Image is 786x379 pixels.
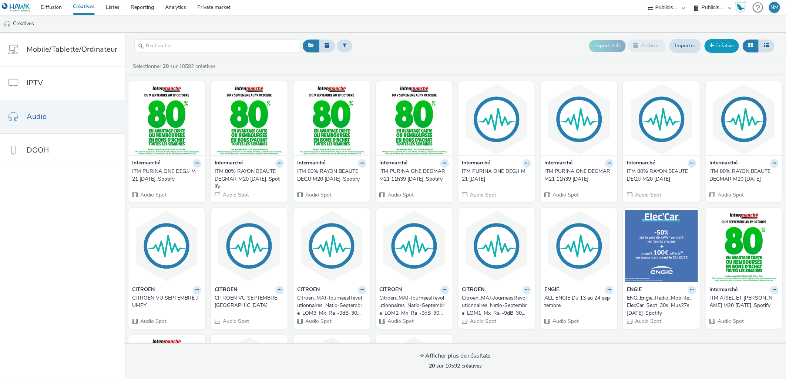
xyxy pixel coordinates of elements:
strong: Intermarché [132,159,160,168]
strong: CITROEN [132,286,155,294]
img: CITROEN VU SEPTEMBRE JUMPY visual [130,210,203,282]
button: Grille [743,40,759,52]
strong: Intermarché [297,159,325,168]
span: Audio Spot [717,318,744,325]
img: Citroen_MAJ-JourneesRevolutionnaires_Natio-Septembre_LOM2_Mx_Ra_-9dB_30s_02-06-2025 visual [378,210,451,282]
a: Citroen_MAJ-JourneesRevolutionnaires_Natio-Septembre_LOM1_Mx_Ra_-9dB_30s_[DATE] [462,294,531,317]
a: ITM 80% RAYON BEAUTE DEGJJ M20 [DATE]_Spotify [297,168,366,183]
img: Citroen_MAJ-JourneesRevolutionnaires_Natio-Septembre_LOM3_Mx_Ra_-9dB_30s_02-06-2025 visual [295,210,368,282]
a: Hawk Academy [735,1,749,13]
img: ITM 80% RAYON BEAUTE DEGMAR M20 02.09.25_Spotify visual [213,83,286,155]
img: ITM 80% RAYON BEAUTE DEGJJ M20 02.09.25_Spotify visual [295,83,368,155]
div: ITM 80% RAYON BEAUTE DEGMAR M20 [DATE]_Spotify [215,168,281,190]
span: Audio Spot [717,191,744,198]
a: Citroen_MAJ-JourneesRevolutionnaires_Natio-Septembre_LOM3_Mx_Ra_-9dB_30s_[DATE] [297,294,366,317]
button: Liste [758,40,775,52]
img: ALL ENGIE Du 13 au 24 septembre visual [543,210,615,282]
a: ITM PURINA ONE DEGMAR M21 11h39 [DATE]_Spotify [380,168,449,183]
strong: ENGIE [544,286,559,294]
img: ENG_Engie_Radio_Mobilite_ElecCar_Sept_30s_Mus27s_2025-08-28_Spotify visual [625,210,698,282]
div: CITROEN VU SEPTEMBRE JUMPY [132,294,198,310]
div: ITM ARIEL ET [PERSON_NAME] M20 [DATE]_Spotify [709,294,776,310]
div: ITM PURINA ONE DEGJJ M21 [DATE]_Spotify [132,168,198,183]
div: ALL ENGIE Du 13 au 24 septembre [544,294,611,310]
img: Citroen_MAJ-JourneesRevolutionnaires_Natio-Septembre_LOM1_Mx_Ra_-9dB_30s_02-06-2025 visual [460,210,533,282]
a: Créative [705,39,739,52]
img: ITM ARIEL ET LENOR DEGJJ M20 28.08.25_Spotify visual [708,210,780,282]
button: Export d'ID [589,40,626,52]
div: CITROEN VU SEPTEMBRE [GEOGRAPHIC_DATA] [215,294,281,310]
span: Audio Spot [140,191,167,198]
span: Audio [27,111,47,122]
a: ITM ARIEL ET [PERSON_NAME] M20 [DATE]_Spotify [709,294,779,310]
input: Rechercher... [134,40,301,52]
span: sur 10592 créatives [429,362,482,369]
div: NM [770,2,779,13]
a: CITROEN VU SEPTEMBRE JUMPY [132,294,201,310]
button: Archiver [628,40,666,52]
img: ITM 80% RAYON BEAUTE DEGJJ M20 02.09.25 visual [625,83,698,155]
span: Audio Spot [552,318,579,325]
strong: Intermarché [215,159,243,168]
div: Citroen_MAJ-JourneesRevolutionnaires_Natio-Septembre_LOM1_Mx_Ra_-9dB_30s_[DATE] [462,294,528,317]
a: ALL ENGIE Du 13 au 24 septembre [544,294,614,310]
a: ITM 80% RAYON BEAUTE DEGMAR M20 [DATE]_Spotify [215,168,284,190]
span: Audio Spot [305,191,332,198]
span: Audio Spot [387,191,414,198]
span: Audio Spot [470,318,497,325]
a: Importer [669,39,701,53]
div: ITM PURINA ONE DEGMAR M21 11h39 [DATE] [544,168,611,183]
strong: CITROEN [215,286,237,294]
img: ITM PURINA ONE DEGJJ M21 05.09.25 visual [460,83,533,155]
span: Audio Spot [634,318,661,325]
strong: CITROEN [297,286,320,294]
span: Audio Spot [552,191,579,198]
div: ITM 80% RAYON BEAUTE DEGJJ M20 [DATE] [627,168,693,183]
strong: Intermarché [462,159,490,168]
a: ITM 80% RAYON BEAUTE DEGJJ M20 [DATE] [627,168,696,183]
div: ITM 80% RAYON BEAUTE DEGMAR M20 [DATE] [709,168,776,183]
span: Audio Spot [634,191,661,198]
span: Audio Spot [387,318,414,325]
span: Audio Spot [470,191,497,198]
span: Audio Spot [222,191,249,198]
strong: CITROEN [462,286,485,294]
img: ITM 80% RAYON BEAUTE DEGMAR M20 02.09.25 visual [708,83,780,155]
span: Mobile/Tablette/Ordinateur [27,44,117,55]
img: audio [4,20,11,28]
a: ITM PURINA ONE DEGJJ M21 [DATE] [462,168,531,183]
div: ITM PURINA ONE DEGMAR M21 11h39 [DATE]_Spotify [380,168,446,183]
a: Sélectionner sur 10592 créatives [132,63,219,70]
strong: Intermarché [709,159,738,168]
strong: Intermarché [380,159,408,168]
strong: Intermarché [544,159,572,168]
a: ENG_Engie_Radio_Mobilite_ElecCar_Sept_30s_Mus27s_[DATE]_Spotify [627,294,696,317]
a: ITM PURINA ONE DEGJJ M21 [DATE]_Spotify [132,168,201,183]
span: Audio Spot [222,318,249,325]
img: ITM PURINA ONE DEGJJ M21 05.09.25_Spotify visual [130,83,203,155]
span: Audio Spot [305,318,332,325]
a: ITM 80% RAYON BEAUTE DEGMAR M20 [DATE] [709,168,779,183]
img: Hawk Academy [735,1,746,13]
strong: 20 [163,63,169,70]
img: ITM PURINA ONE DEGMAR M21 11h39 03.09.25 visual [543,83,615,155]
div: Afficher plus de résultats [420,352,491,360]
div: Citroen_MAJ-JourneesRevolutionnaires_Natio-Septembre_LOM2_Mx_Ra_-9dB_30s_[DATE] [380,294,446,317]
a: ITM PURINA ONE DEGMAR M21 11h39 [DATE] [544,168,614,183]
div: Citroen_MAJ-JourneesRevolutionnaires_Natio-Septembre_LOM3_Mx_Ra_-9dB_30s_[DATE] [297,294,363,317]
div: ITM 80% RAYON BEAUTE DEGJJ M20 [DATE]_Spotify [297,168,363,183]
strong: CITROEN [380,286,402,294]
img: ITM PURINA ONE DEGMAR M21 11h39 03.09.25_Spotify visual [378,83,451,155]
img: CITROEN VU SEPTEMBRE BERLINGO visual [213,210,286,282]
img: undefined Logo [2,3,30,12]
strong: Intermarché [709,286,738,294]
div: ENG_Engie_Radio_Mobilite_ElecCar_Sept_30s_Mus27s_[DATE]_Spotify [627,294,693,317]
span: IPTV [27,78,43,88]
strong: 20 [429,362,435,369]
div: ITM PURINA ONE DEGJJ M21 [DATE] [462,168,528,183]
span: Audio Spot [140,318,167,325]
a: CITROEN VU SEPTEMBRE [GEOGRAPHIC_DATA] [215,294,284,310]
span: DOOH [27,145,49,156]
strong: Intermarché [627,159,655,168]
